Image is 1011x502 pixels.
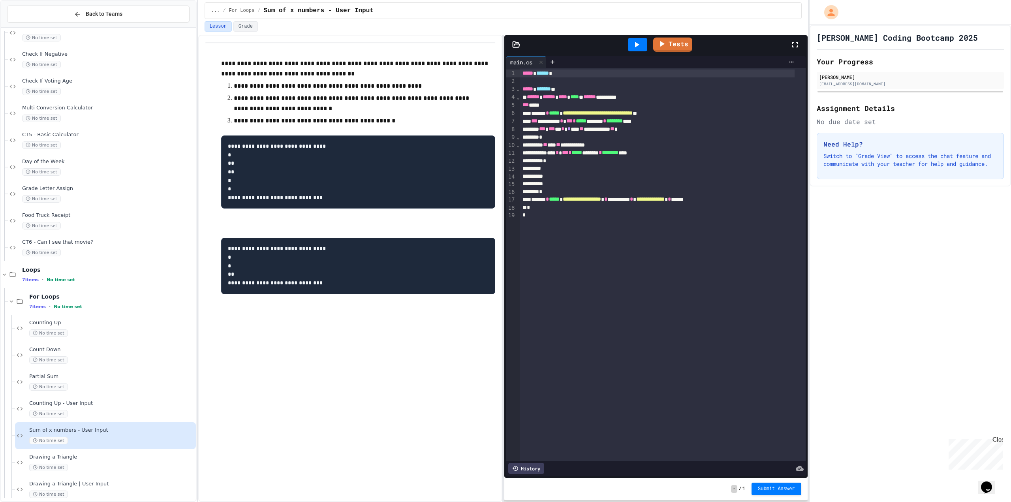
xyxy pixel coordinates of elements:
[22,195,61,203] span: No time set
[506,157,516,165] div: 12
[817,56,1004,67] h2: Your Progress
[752,483,801,495] button: Submit Answer
[506,188,516,196] div: 16
[223,8,226,14] span: /
[739,486,742,492] span: /
[257,8,260,14] span: /
[506,56,546,68] div: main.cs
[22,34,61,41] span: No time set
[22,266,194,273] span: Loops
[22,51,194,58] span: Check If Negative
[506,85,516,93] div: 3
[506,77,516,85] div: 2
[229,8,254,14] span: For Loops
[506,102,516,109] div: 5
[22,132,194,138] span: CT5 - Basic Calculator
[22,78,194,85] span: Check If Voting Age
[29,329,68,337] span: No time set
[22,185,194,192] span: Grade Letter Assign
[731,485,737,493] span: -
[29,454,194,461] span: Drawing a Triangle
[47,277,75,282] span: No time set
[29,464,68,471] span: No time set
[653,38,692,52] a: Tests
[3,3,54,50] div: Chat with us now!Close
[506,196,516,204] div: 17
[7,6,190,23] button: Back to Teams
[506,58,536,66] div: main.cs
[22,168,61,176] span: No time set
[506,93,516,101] div: 4
[758,486,795,492] span: Submit Answer
[817,103,1004,114] h2: Assignment Details
[22,141,61,149] span: No time set
[22,212,194,219] span: Food Truck Receipt
[22,115,61,122] span: No time set
[29,437,68,444] span: No time set
[205,21,232,32] button: Lesson
[506,180,516,188] div: 15
[506,212,516,220] div: 19
[742,486,745,492] span: 1
[508,463,544,474] div: History
[816,3,840,21] div: My Account
[817,32,978,43] h1: [PERSON_NAME] Coding Bootcamp 2025
[29,481,194,487] span: Drawing a Triangle | User Input
[54,304,82,309] span: No time set
[22,239,194,246] span: CT6 - Can I see that movie?
[506,117,516,125] div: 7
[823,152,997,168] p: Switch to "Grade View" to access the chat feature and communicate with your teacher for help and ...
[29,356,68,364] span: No time set
[263,6,373,15] span: Sum of x numbers - User Input
[29,427,194,434] span: Sum of x numbers - User Input
[516,134,520,140] span: Fold line
[29,491,68,498] span: No time set
[506,133,516,141] div: 9
[945,436,1003,470] iframe: chat widget
[29,304,46,309] span: 7 items
[29,373,194,380] span: Partial Sum
[211,8,220,14] span: ...
[42,276,43,283] span: •
[817,117,1004,126] div: No due date set
[22,277,39,282] span: 7 items
[29,320,194,326] span: Counting Up
[506,149,516,157] div: 11
[819,73,1002,81] div: [PERSON_NAME]
[22,158,194,165] span: Day of the Week
[233,21,258,32] button: Grade
[506,165,516,173] div: 13
[506,173,516,181] div: 14
[516,94,520,100] span: Fold line
[29,293,194,300] span: For Loops
[86,10,122,18] span: Back to Teams
[22,249,61,256] span: No time set
[506,109,516,117] div: 6
[823,139,997,149] h3: Need Help?
[506,70,516,77] div: 1
[506,204,516,212] div: 18
[29,400,194,407] span: Counting Up - User Input
[22,105,194,111] span: Multi Conversion Calculator
[516,86,520,92] span: Fold line
[819,81,1002,87] div: [EMAIL_ADDRESS][DOMAIN_NAME]
[49,303,51,310] span: •
[506,126,516,133] div: 8
[22,222,61,229] span: No time set
[29,383,68,391] span: No time set
[29,410,68,417] span: No time set
[22,88,61,95] span: No time set
[29,346,194,353] span: Count Down
[978,470,1003,494] iframe: chat widget
[22,61,61,68] span: No time set
[506,141,516,149] div: 10
[516,142,520,148] span: Fold line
